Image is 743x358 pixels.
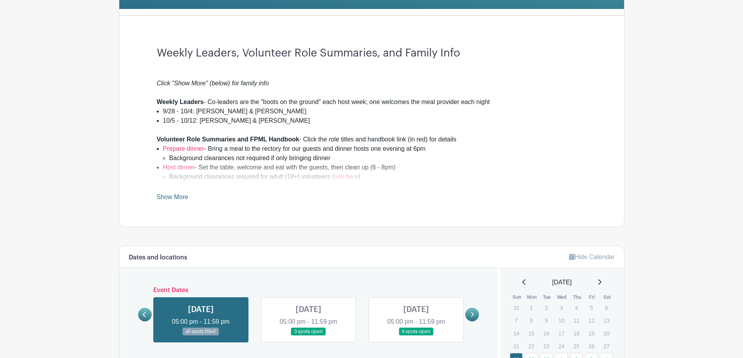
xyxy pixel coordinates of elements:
p: 14 [510,327,523,339]
p: 5 [585,302,598,314]
p: 23 [540,340,553,352]
h6: Event Dates [152,287,466,294]
a: Show More [157,194,188,203]
p: 3 [555,302,568,314]
a: Stay overnight [163,183,203,189]
p: 17 [555,327,568,339]
li: - Greet guests, sleep in one of two host rooms, then lock up in the morning (8pm - 6am) [163,182,587,200]
p: 26 [585,340,598,352]
a: see here [334,173,358,180]
p: 11 [570,314,583,326]
p: 13 [600,314,613,326]
strong: Weekly Leaders [157,99,204,105]
p: 19 [585,327,598,339]
p: 2 [540,302,553,314]
a: Host dinner [163,164,195,171]
a: Hide Calendar [569,254,614,260]
p: 6 [600,302,613,314]
h6: Dates and locations [129,254,187,261]
li: - Bring a meal to the rectory for our guests and dinner hosts one evening at 6pm [163,144,587,163]
th: Fri [585,293,600,301]
li: Background clearances required for adult (18+) volunteers ( ) [169,172,587,182]
p: 8 [525,314,538,326]
p: 25 [570,340,583,352]
h3: Weekly Leaders, Volunteer Role Summaries, and Family Info [157,47,587,60]
th: Sat [599,293,615,301]
p: 27 [600,340,613,352]
p: 16 [540,327,553,339]
p: 31 [510,302,523,314]
div: - Co-leaders are the "boots on the ground" each host week; one welcomes the meal provider each night [157,97,587,107]
th: Tue [539,293,555,301]
th: Mon [525,293,540,301]
em: Click "Show More" (below) for family info [157,80,269,86]
a: Prepare dinner [163,145,204,152]
li: - Set the table, welcome and eat with the guests, then clean up (6 - 8pm) [163,163,587,182]
p: 9 [540,314,553,326]
span: [DATE] [552,278,572,287]
p: 12 [585,314,598,326]
p: 21 [510,340,523,352]
li: 10/5 - 10/12: [PERSON_NAME] & [PERSON_NAME] [163,116,587,125]
th: Wed [555,293,570,301]
p: 20 [600,327,613,339]
p: 1 [525,302,538,314]
p: 10 [555,314,568,326]
p: 4 [570,302,583,314]
p: 7 [510,314,523,326]
div: - Click the role titles and handbook link (in red) for details [157,135,587,144]
p: 15 [525,327,538,339]
p: 22 [525,340,538,352]
strong: Volunteer Role Summaries and FPML Handbook [157,136,300,143]
p: 18 [570,327,583,339]
th: Sun [509,293,525,301]
li: Background clearances not required if only bringing dinner [169,153,587,163]
li: 9/28 - 10/4: [PERSON_NAME] & [PERSON_NAME] [163,107,587,116]
th: Thu [569,293,585,301]
p: 24 [555,340,568,352]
